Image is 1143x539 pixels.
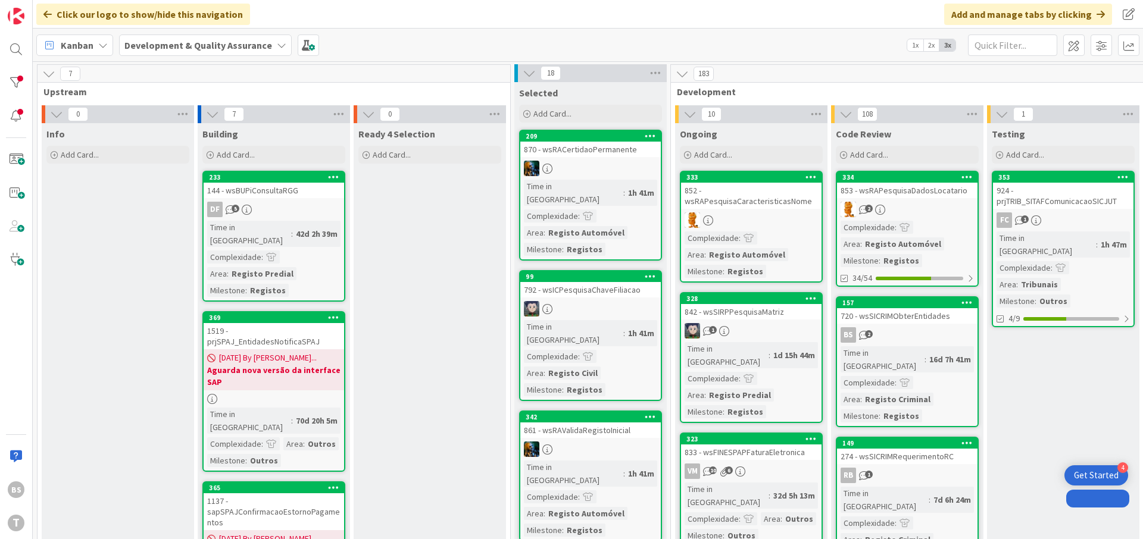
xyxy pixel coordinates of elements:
[204,493,344,530] div: 1137 - sapSPAJConfirmacaoEstornoPagamentos
[724,405,766,418] div: Registos
[997,278,1016,291] div: Area
[997,212,1012,228] div: FC
[209,173,344,181] div: 233
[681,212,822,228] div: RL
[709,326,717,334] span: 1
[723,405,724,418] span: :
[204,312,344,349] div: 3691519 - prjSPAJ_EntidadesNotificaSPAJ
[373,149,411,160] span: Add Card...
[1064,465,1128,485] div: Open Get Started checklist, remaining modules: 4
[36,4,250,25] div: Click our logo to show/hide this navigation
[247,284,289,297] div: Registos
[842,439,978,447] div: 149
[929,493,930,506] span: :
[930,493,974,506] div: 7d 6h 24m
[541,66,561,80] span: 18
[625,467,657,480] div: 1h 41m
[836,128,891,140] span: Code Review
[993,172,1133,183] div: 353
[907,39,923,51] span: 1x
[1035,294,1036,308] span: :
[544,226,545,239] span: :
[841,327,856,343] div: BS
[680,292,823,423] a: 328842 - wsSIRPPesquisaMatrizLSTime in [GEOGRAPHIC_DATA]:1d 15h 44mComplexidade:Area:Registo Pred...
[68,107,88,121] span: 0
[1036,294,1070,308] div: Outros
[1008,312,1020,325] span: 4/9
[836,296,979,427] a: 157720 - wsSICRIMObterEntidadesBSTime in [GEOGRAPHIC_DATA]:16d 7h 41mComplexidade:Area:Registo Cr...
[562,383,564,396] span: :
[837,327,978,343] div: BS
[842,299,978,307] div: 157
[837,308,978,324] div: 720 - wsSICRIMObterEntidades
[564,243,605,256] div: Registos
[261,437,263,450] span: :
[923,39,939,51] span: 2x
[519,270,662,401] a: 99792 - wsICPesquisaChaveFiliacaoLSTime in [GEOGRAPHIC_DATA]:1h 41mComplexidade:Area:Registo Civi...
[706,388,774,402] div: Registo Predial
[739,372,741,385] span: :
[769,489,770,502] span: :
[533,108,571,119] span: Add Card...
[520,412,661,422] div: 342
[60,67,80,81] span: 7
[562,524,564,537] span: :
[519,130,662,261] a: 209870 - wsRACertidaoPermanenteJCTime in [GEOGRAPHIC_DATA]:1h 41mComplexidade:Area:Registo Automó...
[625,186,657,199] div: 1h 41m
[524,226,544,239] div: Area
[925,353,926,366] span: :
[895,516,897,529] span: :
[862,237,944,250] div: Registo Automóvel
[207,408,291,434] div: Time in [GEOGRAPHIC_DATA]
[217,149,255,160] span: Add Card...
[879,254,880,267] span: :
[224,107,244,121] span: 7
[686,294,822,303] div: 328
[1006,149,1044,160] span: Add Card...
[860,237,862,250] span: :
[841,487,929,513] div: Time in [GEOGRAPHIC_DATA]
[207,284,245,297] div: Milestone
[229,267,296,280] div: Registo Predial
[291,414,293,427] span: :
[686,173,822,181] div: 333
[204,183,344,198] div: 144 - wsBUPiConsultaRGG
[837,172,978,198] div: 334853 - wsRAPesquisaDadosLocatario
[865,330,873,338] span: 2
[209,484,344,492] div: 365
[685,372,739,385] div: Complexidade
[681,463,822,479] div: VM
[681,434,822,460] div: 323833 - wsFINESPAPFaturaEletronica
[245,284,247,297] span: :
[780,512,782,525] span: :
[837,449,978,464] div: 274 - wsSICRIMRequerimentoRC
[841,516,895,529] div: Complexidade
[837,297,978,308] div: 157
[8,8,24,24] img: Visit kanbanzone.com
[879,409,880,422] span: :
[770,489,818,502] div: 32d 5h 13m
[1074,469,1119,481] div: Get Started
[725,466,733,474] span: 6
[524,507,544,520] div: Area
[681,172,822,183] div: 333
[681,444,822,460] div: 833 - wsFINESPAPFaturaEletronica
[723,265,724,278] span: :
[293,227,341,240] div: 42d 2h 39m
[681,434,822,444] div: 323
[623,186,625,199] span: :
[124,39,272,51] b: Development & Quality Assurance
[998,173,1133,181] div: 353
[283,437,303,450] div: Area
[524,383,562,396] div: Milestone
[524,366,544,380] div: Area
[926,353,974,366] div: 16d 7h 41m
[520,271,661,282] div: 99
[841,202,856,217] img: RL
[837,183,978,198] div: 853 - wsRAPesquisaDadosLocatario
[685,512,739,525] div: Complexidade
[578,209,580,223] span: :
[694,67,714,81] span: 183
[1013,107,1033,121] span: 1
[545,366,601,380] div: Registo Civil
